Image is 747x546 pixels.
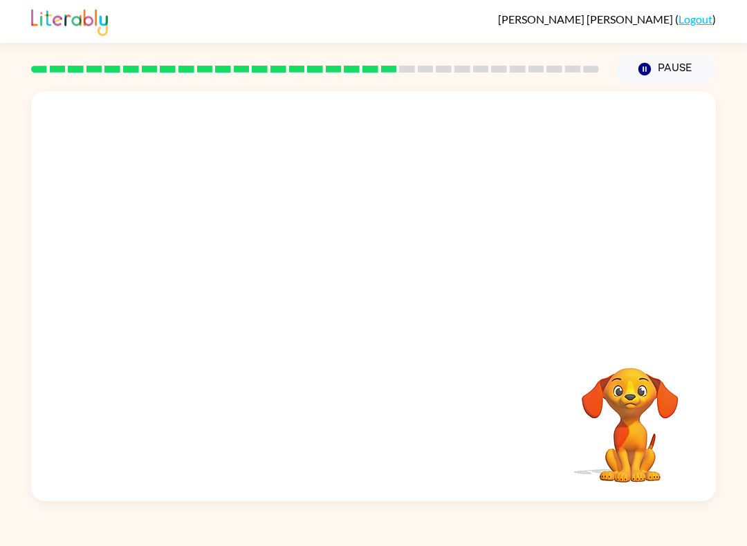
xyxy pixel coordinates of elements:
div: ( ) [498,12,716,26]
span: [PERSON_NAME] [PERSON_NAME] [498,12,675,26]
a: Logout [679,12,712,26]
button: Pause [616,53,716,85]
img: Literably [31,6,108,36]
video: Your browser must support playing .mp4 files to use Literably. Please try using another browser. [561,346,699,484]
